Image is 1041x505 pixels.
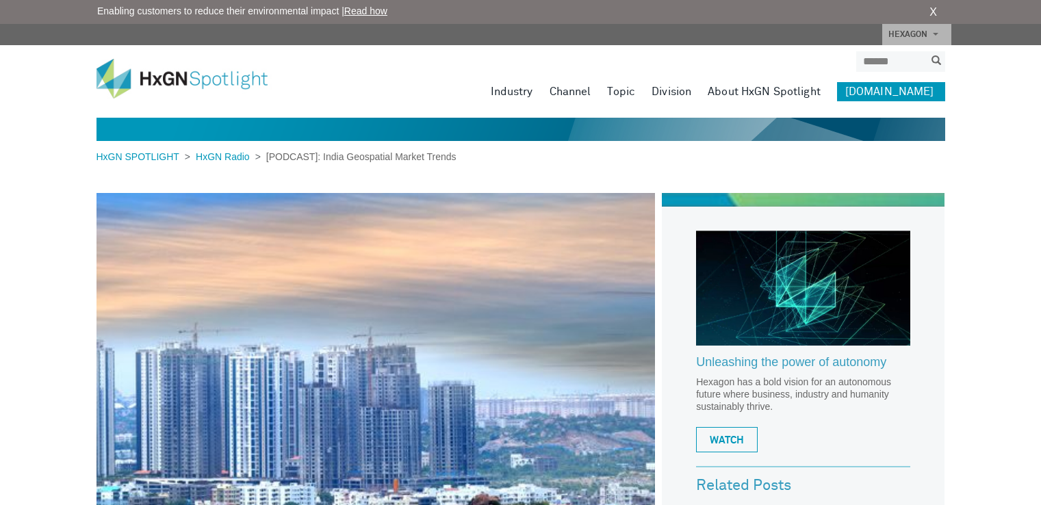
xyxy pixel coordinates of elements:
[696,376,910,413] p: Hexagon has a bold vision for an autonomous future where business, industry and humanity sustaina...
[652,82,691,101] a: Division
[261,151,457,162] span: [PODCAST]: India Geospatial Market Trends
[550,82,591,101] a: Channel
[882,24,951,45] a: HEXAGON
[491,82,533,101] a: Industry
[696,356,910,376] a: Unleashing the power of autonomy
[696,427,758,452] a: WATCH
[607,82,635,101] a: Topic
[696,478,910,494] h3: Related Posts
[190,151,255,162] a: HxGN Radio
[344,5,387,16] a: Read how
[708,82,821,101] a: About HxGN Spotlight
[929,4,937,21] a: X
[97,59,288,99] img: HxGN Spotlight
[696,231,910,346] img: Hexagon_CorpVideo_Pod_RR_2.jpg
[97,150,457,164] div: > >
[97,151,185,162] a: HxGN SPOTLIGHT
[837,82,945,101] a: [DOMAIN_NAME]
[97,4,387,18] span: Enabling customers to reduce their environmental impact |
